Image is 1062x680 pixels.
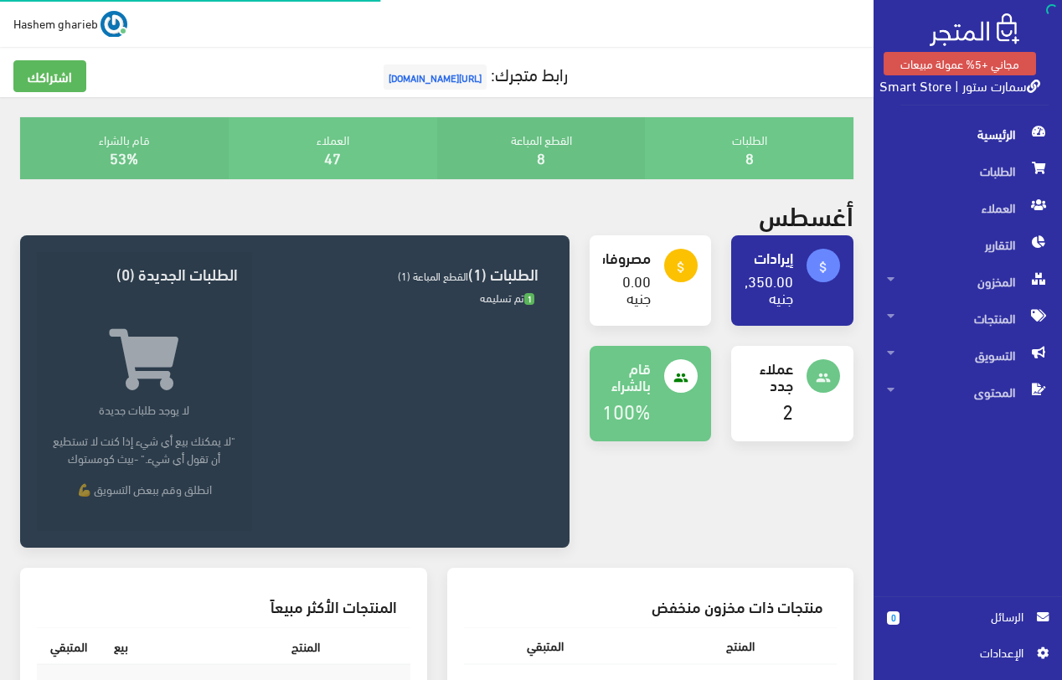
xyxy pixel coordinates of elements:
h2: أغسطس [759,199,853,229]
h3: المنتجات الأكثر مبيعاً [50,598,397,614]
h4: عملاء جدد [745,359,793,393]
div: الطلبات [645,117,853,179]
h3: الطلبات الجديدة (0) [50,265,238,281]
a: الرئيسية [874,116,1062,152]
span: الرئيسية [887,116,1049,152]
span: المخزون [887,263,1049,300]
span: المنتجات [887,300,1049,337]
a: رابط متجرك:[URL][DOMAIN_NAME] [379,58,568,89]
h3: منتجات ذات مخزون منخفض [477,598,824,614]
h3: الطلبات (1) [265,265,539,281]
h4: قام بالشراء [603,359,652,393]
p: انطلق وقم ببعض التسويق 💪 [50,480,238,497]
span: القطع المباعة (1) [398,265,468,286]
h4: مصروفات [603,249,652,265]
a: 0.00 جنيه [622,266,651,311]
p: "لا يمكنك بيع أي شيء إذا كنت لا تستطيع أن تقول أي شيء." -بيث كومستوك [50,431,238,466]
a: 100% [602,392,651,428]
span: تم تسليمه [480,287,535,307]
span: التسويق [887,337,1049,373]
a: اﻹعدادات [887,643,1049,670]
p: لا يوجد طلبات جديدة [50,400,238,418]
a: مجاني +5% عمولة مبيعات [884,52,1036,75]
a: المحتوى [874,373,1062,410]
a: 1,350.00 جنيه [736,266,793,311]
th: المنتج [626,628,768,664]
i: people [673,370,688,385]
th: بيع [101,628,142,665]
div: القطع المباعة [437,117,646,179]
span: اﻹعدادات [900,643,1023,662]
div: قام بالشراء [20,117,229,179]
span: الطلبات [887,152,1049,189]
a: 53% [110,143,138,171]
span: العملاء [887,189,1049,226]
a: التقارير [874,226,1062,263]
span: الرسائل [913,607,1023,626]
i: attach_money [816,260,831,275]
a: الطلبات [874,152,1062,189]
a: ... Hashem gharieb [13,10,127,37]
i: attach_money [673,260,688,275]
i: people [816,370,831,385]
a: 8 [537,143,545,171]
img: . [930,13,1019,46]
a: المنتجات [874,300,1062,337]
a: 0 الرسائل [887,607,1049,643]
a: المخزون [874,263,1062,300]
a: العملاء [874,189,1062,226]
a: 2 [782,392,793,428]
span: المحتوى [887,373,1049,410]
th: المتبقي [37,628,101,665]
th: المتبقي [464,628,627,664]
span: [URL][DOMAIN_NAME] [384,64,487,90]
a: اشتراكك [13,60,86,92]
th: المنتج [142,628,333,665]
h4: إيرادات [745,249,793,265]
a: سمارت ستور | Smart Store [879,73,1040,97]
span: 1 [524,293,535,306]
img: ... [101,11,127,38]
span: 0 [887,611,900,625]
div: العملاء [229,117,437,179]
span: التقارير [887,226,1049,263]
span: Hashem gharieb [13,13,98,33]
a: 8 [745,143,754,171]
a: 47 [324,143,341,171]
